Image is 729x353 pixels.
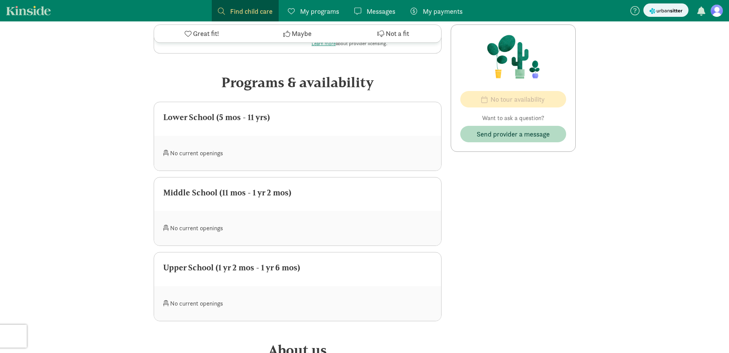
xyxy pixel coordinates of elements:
div: about provider licensing. [312,40,387,47]
span: Great fit! [193,29,219,39]
button: Send provider a message [460,126,566,142]
span: My programs [300,6,339,16]
div: No current openings [163,145,298,161]
span: Not a fit [386,29,409,39]
button: Great fit! [154,25,250,42]
button: No tour availability [460,91,566,107]
span: Send provider a message [477,129,550,139]
button: Maybe [250,25,345,42]
div: No current openings [163,295,298,312]
div: Middle School (11 mos - 1 yr 2 mos) [163,187,432,199]
p: Want to ask a question? [460,114,566,123]
a: Learn more [312,40,336,47]
span: Messages [367,6,395,16]
img: urbansitter_logo_small.svg [649,7,682,15]
span: No tour availability [490,94,545,104]
span: Maybe [292,29,312,39]
span: My payments [423,6,463,16]
div: Lower School (5 mos - 11 yrs) [163,111,432,124]
span: Find child care [230,6,273,16]
a: Kinside [6,6,51,15]
div: No current openings [163,220,298,236]
div: Programs & availability [154,72,442,93]
div: Upper School (1 yr 2 mos - 1 yr 6 mos) [163,262,432,274]
button: Not a fit [345,25,441,42]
